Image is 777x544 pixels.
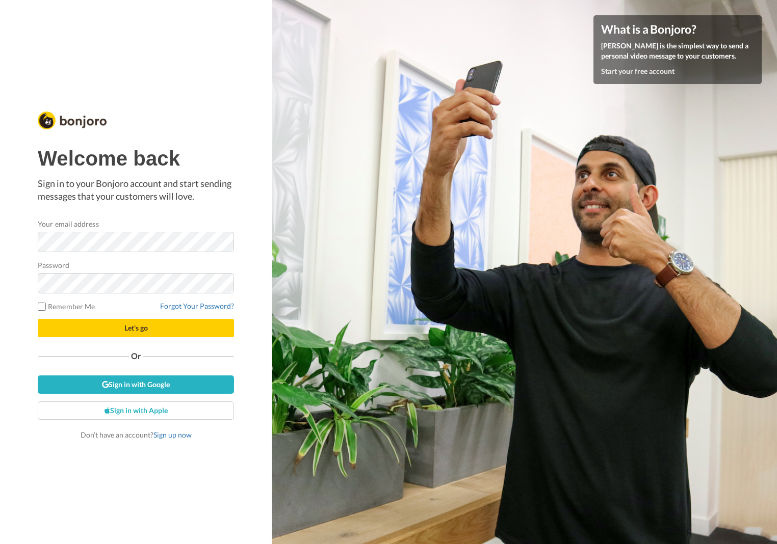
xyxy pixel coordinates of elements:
[153,430,192,439] a: Sign up now
[124,323,148,332] span: Let's go
[81,430,192,439] span: Don’t have an account?
[38,375,234,394] a: Sign in with Google
[38,319,234,337] button: Let's go
[38,177,234,203] p: Sign in to your Bonjoro account and start sending messages that your customers will love.
[38,401,234,420] a: Sign in with Apple
[38,219,98,229] label: Your email address
[38,260,69,270] label: Password
[601,41,754,61] p: [PERSON_NAME] is the simplest way to send a personal video message to your customers.
[38,147,234,170] h1: Welcome back
[160,302,234,310] a: Forgot Your Password?
[601,23,754,36] h4: What is a Bonjoro?
[38,301,95,312] label: Remember Me
[601,67,675,75] a: Start your free account
[129,352,143,360] span: Or
[38,303,46,311] input: Remember Me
